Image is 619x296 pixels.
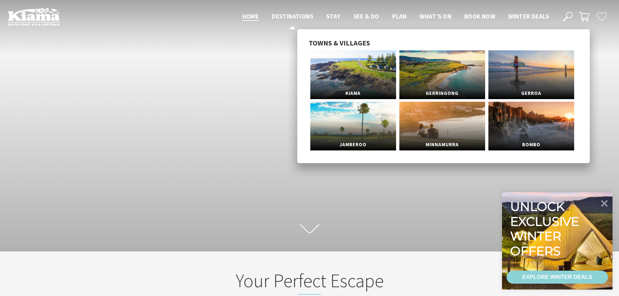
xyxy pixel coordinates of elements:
[488,139,574,151] span: Bombo
[399,87,485,99] span: Gerringong
[392,12,407,20] span: Plan
[507,271,608,284] a: EXPLORE WINTER DEALS
[236,11,555,22] nav: Main Menu
[354,12,379,20] span: See & Do
[419,12,451,20] span: What’s On
[310,87,396,99] span: Kiama
[272,12,313,20] span: Destinations
[522,271,592,284] div: EXPLORE WINTER DEALS
[326,12,341,20] span: Stay
[399,139,485,151] span: Minnamurra
[464,12,495,20] span: Book now
[310,139,396,151] span: Jamberoo
[182,269,437,295] h2: Your Perfect Escape
[309,38,370,47] span: Towns & Villages
[508,12,549,20] span: Winter Deals
[510,199,582,258] div: Unlock exclusive winter offers
[8,8,60,26] img: Kiama Logo
[488,87,574,99] span: Gerroa
[242,12,259,20] span: Home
